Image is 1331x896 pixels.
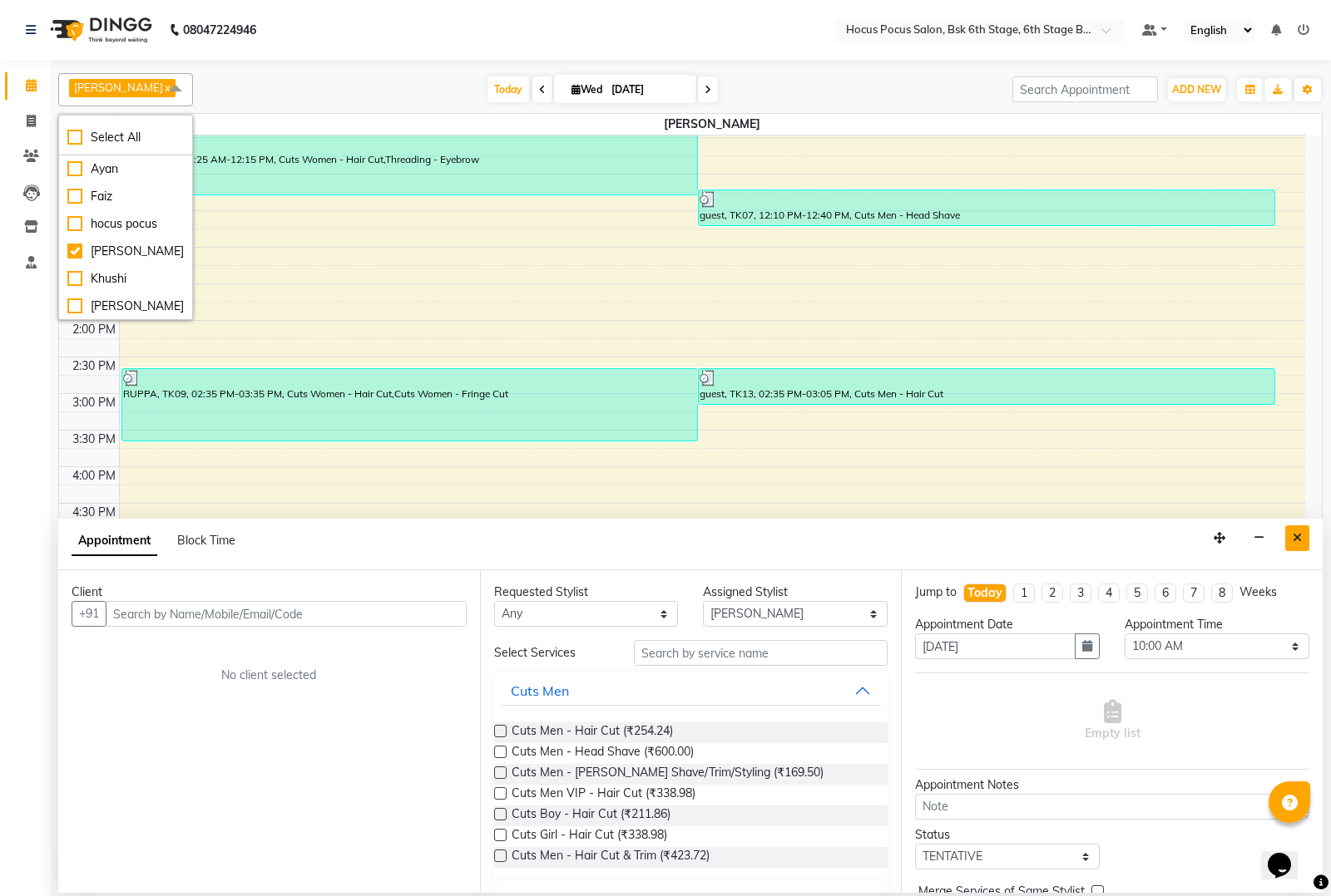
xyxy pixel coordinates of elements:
span: Cuts Girl - Hair Cut (₹338.98) [512,826,667,847]
button: Close [1285,525,1309,551]
div: guest, TK04, 11:25 AM-12:15 PM, Cuts Women - Hair Cut,Threading - Eyebrow [122,135,698,194]
button: ADD NEW [1168,78,1225,101]
span: Cuts Men - Hair Cut & Trim (₹423.72) [512,847,710,868]
div: Assigned Stylist [703,583,888,601]
div: Requested Stylist [494,583,679,601]
div: 3:00 PM [69,394,119,411]
li: 5 [1126,583,1148,603]
span: Cuts Men - Head Shave (₹600.00) [512,743,694,764]
li: 4 [1098,583,1120,603]
span: Appointment [72,526,157,556]
div: Ayan [67,160,184,178]
input: yyyy-mm-dd [915,633,1076,659]
input: 2025-09-03 [606,77,690,102]
div: Khushi [67,270,184,288]
span: Block Time [177,533,235,548]
li: 8 [1211,583,1233,603]
img: logo [42,7,156,53]
b: 08047224946 [183,7,256,53]
span: [PERSON_NAME] [74,81,163,94]
span: Cuts Men - Hair Cut (₹254.24) [512,722,673,743]
div: Select All [67,129,184,146]
span: Wed [567,83,606,96]
div: [PERSON_NAME] [67,298,184,315]
div: No client selected [111,667,427,684]
li: 6 [1155,583,1176,603]
div: 4:00 PM [69,467,119,485]
div: 4:30 PM [69,504,119,521]
li: 1 [1013,583,1035,603]
div: [PERSON_NAME] [67,243,184,260]
div: Appointment Notes [915,776,1309,794]
div: Appointment Time [1125,616,1309,633]
li: 7 [1183,583,1205,603]
input: Search by service name [634,640,888,666]
div: 3:30 PM [69,431,119,448]
div: Weeks [1239,583,1277,601]
span: ADD NEW [1172,83,1221,96]
div: 2:00 PM [69,321,119,338]
button: Cuts Men [501,676,882,706]
iframe: chat widget [1261,830,1314,879]
li: 2 [1042,583,1063,603]
div: 2:30 PM [69,357,119,375]
div: Select Services [482,644,621,662]
div: Faiz [67,188,184,205]
div: Stylist [59,114,119,131]
div: Appointment Date [915,616,1100,633]
li: 3 [1070,583,1091,603]
div: Client [72,583,467,601]
div: Status [915,826,1100,844]
span: Empty list [1085,700,1141,742]
div: Today [967,584,1002,602]
span: Cuts Men - [PERSON_NAME] Shave/Trim/Styling (₹169.50) [512,764,824,785]
div: hocus pocus [67,215,184,233]
div: Cuts Men [511,681,569,701]
span: Cuts Boy - Hair Cut (₹211.86) [512,805,670,826]
span: Today [487,76,529,102]
div: RUPPA, TK09, 02:35 PM-03:35 PM, Cuts Women - Hair Cut,Cuts Women - Fringe Cut [122,369,698,441]
div: guest, TK07, 12:10 PM-12:40 PM, Cuts Men - Head Shave [699,190,1274,225]
span: [PERSON_NAME] [120,114,1306,135]
input: Search by Name/Mobile/Email/Code [106,601,467,627]
button: +91 [72,601,106,627]
span: Cuts Men VIP - Hair Cut (₹338.98) [512,785,695,805]
input: Search Appointment [1012,76,1158,102]
div: Jump to [915,583,957,601]
div: guest, TK13, 02:35 PM-03:05 PM, Cuts Men - Hair Cut [699,369,1274,404]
